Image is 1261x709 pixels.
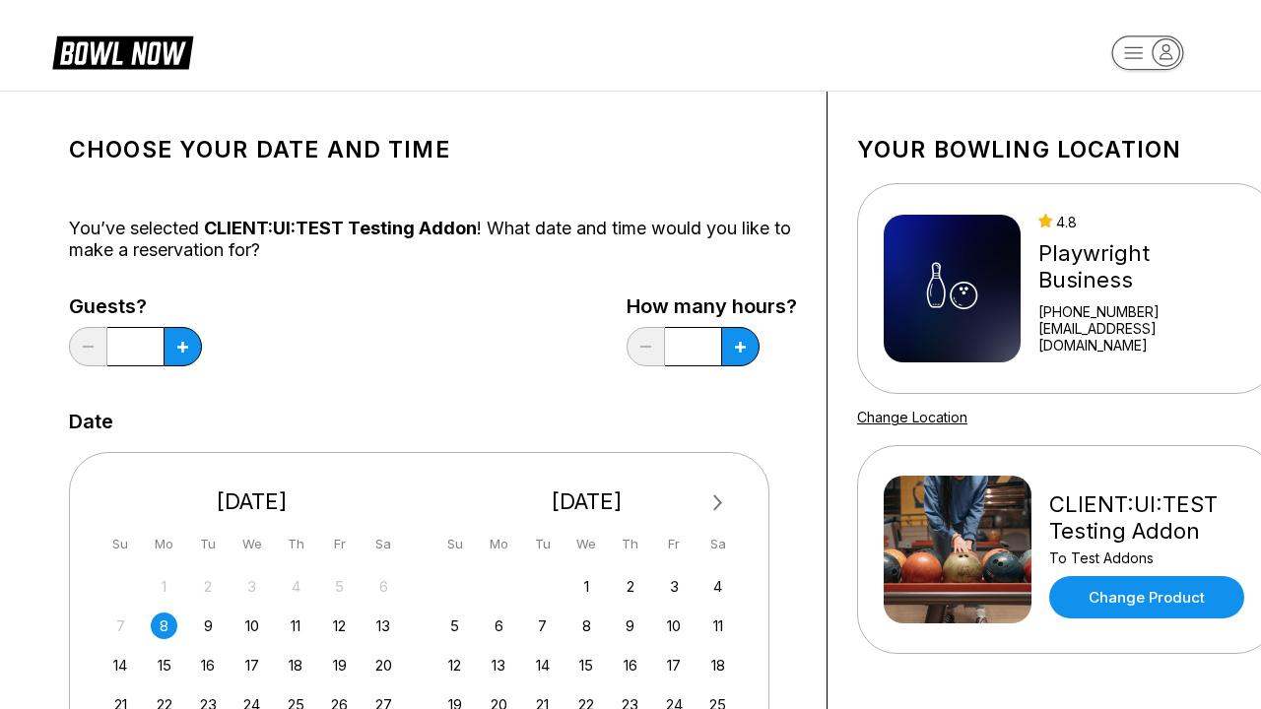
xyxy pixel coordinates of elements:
div: Choose Tuesday, October 7th, 2025 [529,612,556,639]
div: Choose Friday, October 17th, 2025 [661,652,688,678]
div: Not available Friday, September 5th, 2025 [326,573,353,600]
div: Choose Wednesday, October 8th, 2025 [573,612,600,639]
div: Sa [370,531,397,557]
div: Choose Saturday, October 4th, 2025 [704,573,731,600]
div: Su [441,531,468,557]
button: Next Month [702,487,734,519]
div: Tu [195,531,222,557]
img: CLIENT:UI:TEST Testing Addon [884,476,1031,623]
a: [EMAIL_ADDRESS][DOMAIN_NAME] [1038,320,1249,354]
div: Not available Thursday, September 4th, 2025 [283,573,309,600]
div: Su [107,531,134,557]
div: Choose Monday, October 6th, 2025 [486,612,512,639]
div: Th [283,531,309,557]
div: Choose Friday, October 10th, 2025 [661,612,688,639]
div: Playwright Business [1038,240,1249,293]
div: Choose Tuesday, September 9th, 2025 [195,612,222,639]
div: Not available Wednesday, September 3rd, 2025 [238,573,265,600]
div: Choose Thursday, September 18th, 2025 [283,652,309,678]
div: Choose Tuesday, October 14th, 2025 [529,652,556,678]
div: Choose Thursday, October 2nd, 2025 [617,573,643,600]
div: Sa [704,531,731,557]
div: Choose Friday, September 12th, 2025 [326,612,353,639]
div: Not available Monday, September 1st, 2025 [151,573,177,600]
div: Not available Tuesday, September 2nd, 2025 [195,573,222,600]
div: Not available Saturday, September 6th, 2025 [370,573,397,600]
div: [DATE] [100,488,405,515]
div: Choose Sunday, September 14th, 2025 [107,652,134,678]
div: Choose Thursday, September 11th, 2025 [283,612,309,639]
div: To Test Addons [1049,549,1249,566]
div: Mo [486,531,512,557]
div: Choose Saturday, September 13th, 2025 [370,612,397,639]
a: Change Location [857,409,967,425]
div: CLIENT:UI:TEST Testing Addon [1049,491,1249,545]
div: Fr [661,531,688,557]
div: Choose Saturday, September 20th, 2025 [370,652,397,678]
div: Choose Monday, September 8th, 2025 [151,612,177,639]
div: Choose Sunday, October 12th, 2025 [441,652,468,678]
div: You’ve selected ! What date and time would you like to make a reservation for? [69,218,797,261]
label: Guests? [69,295,202,317]
div: Choose Friday, September 19th, 2025 [326,652,353,678]
div: Choose Monday, October 13th, 2025 [486,652,512,678]
div: Choose Sunday, October 5th, 2025 [441,612,468,639]
div: Choose Wednesday, October 15th, 2025 [573,652,600,678]
div: Choose Wednesday, September 10th, 2025 [238,612,265,639]
div: [PHONE_NUMBER] [1038,303,1249,320]
div: Choose Saturday, October 18th, 2025 [704,652,731,678]
div: We [238,531,265,557]
img: Playwright Business [884,215,1021,362]
label: Date [69,411,113,432]
div: Choose Thursday, October 9th, 2025 [617,612,643,639]
div: Th [617,531,643,557]
div: Choose Wednesday, October 1st, 2025 [573,573,600,600]
div: Choose Tuesday, September 16th, 2025 [195,652,222,678]
h1: Choose your Date and time [69,136,797,163]
div: Not available Sunday, September 7th, 2025 [107,612,134,639]
div: Choose Friday, October 3rd, 2025 [661,573,688,600]
div: [DATE] [434,488,740,515]
div: Choose Saturday, October 11th, 2025 [704,612,731,639]
div: Tu [529,531,556,557]
div: We [573,531,600,557]
div: 4.8 [1038,214,1249,230]
label: How many hours? [627,295,797,317]
div: Mo [151,531,177,557]
div: Choose Wednesday, September 17th, 2025 [238,652,265,678]
div: Choose Monday, September 15th, 2025 [151,652,177,678]
a: Change Product [1049,576,1244,618]
div: Fr [326,531,353,557]
div: Choose Thursday, October 16th, 2025 [617,652,643,678]
span: CLIENT:UI:TEST Testing Addon [204,218,477,238]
